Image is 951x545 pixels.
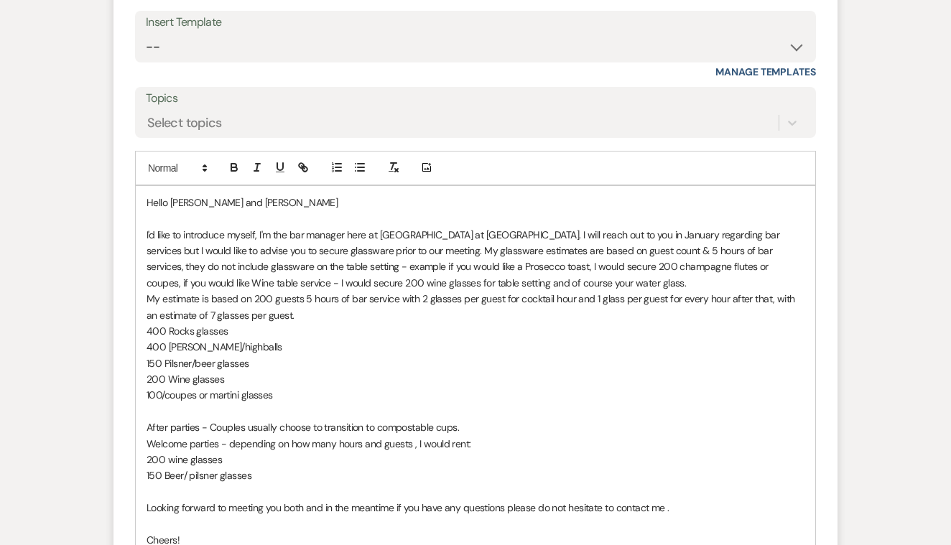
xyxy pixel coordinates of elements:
p: 200 Wine glasses [147,371,804,387]
p: 150 Beer/ pilsner glasses [147,467,804,483]
p: 100/coupes or martini glasses [147,387,804,403]
label: Topics [146,88,805,109]
p: After parties - Couples usually choose to transition to compostable cups. [147,419,804,435]
p: 400 Rocks glasses [147,323,804,339]
p: Looking forward to meeting you both and in the meantime if you have any questions please do not h... [147,500,804,516]
p: I'd like to introduce myself, I'm the bar manager here at [GEOGRAPHIC_DATA] at [GEOGRAPHIC_DATA].... [147,227,804,292]
p: My estimate is based on 200 guests 5 hours of bar service with 2 glasses per guest for cocktail h... [147,291,804,323]
p: Welcome parties - depending on how many hours and guests , I would rent: [147,436,804,452]
p: 150 Pilsner/beer glasses [147,355,804,371]
div: Select topics [147,113,222,132]
p: 400 [PERSON_NAME]/highballs [147,339,804,355]
p: Hello [PERSON_NAME] and [PERSON_NAME] [147,195,804,210]
a: Manage Templates [715,65,816,78]
p: 200 wine glasses [147,452,804,467]
div: Insert Template [146,12,805,33]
